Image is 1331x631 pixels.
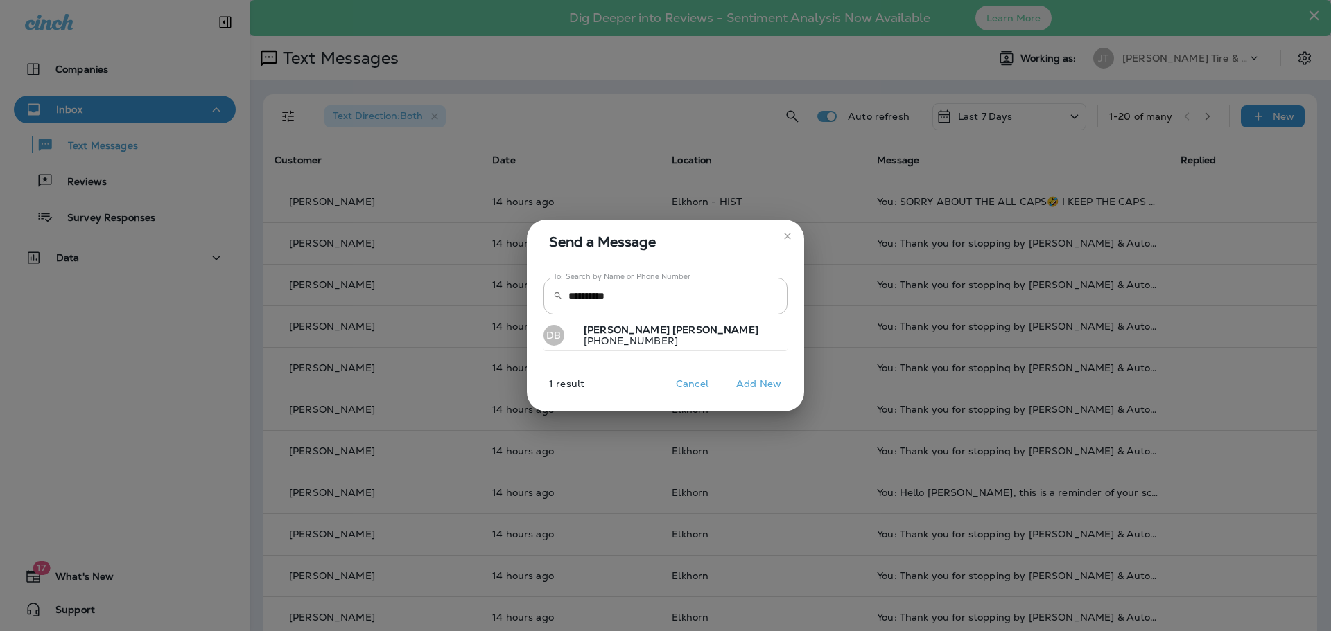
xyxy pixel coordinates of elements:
span: [PERSON_NAME] [584,323,670,336]
button: close [776,225,799,247]
span: Send a Message [549,231,788,253]
span: [PERSON_NAME] [672,323,758,336]
p: [PHONE_NUMBER] [573,335,758,346]
button: Add New [729,373,788,395]
button: Cancel [666,373,718,395]
div: DB [543,325,564,346]
label: To: Search by Name or Phone Number [553,272,691,282]
button: DB[PERSON_NAME] [PERSON_NAME][PHONE_NUMBER] [543,320,788,352]
p: 1 result [521,378,584,400]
